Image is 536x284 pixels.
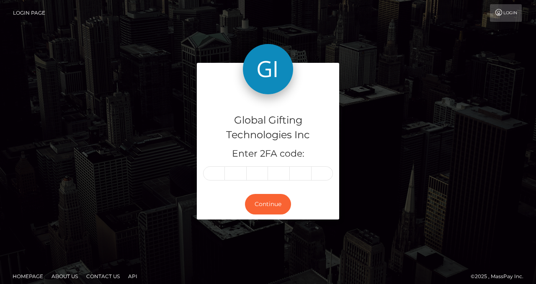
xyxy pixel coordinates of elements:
a: Login Page [13,4,45,22]
a: About Us [48,270,81,283]
div: © 2025 , MassPay Inc. [471,272,530,281]
a: API [125,270,141,283]
h4: Global Gifting Technologies Inc [203,113,333,142]
a: Contact Us [83,270,123,283]
img: Global Gifting Technologies Inc [243,44,293,94]
a: Login [490,4,522,22]
a: Homepage [9,270,46,283]
button: Continue [245,194,291,214]
h5: Enter 2FA code: [203,147,333,160]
